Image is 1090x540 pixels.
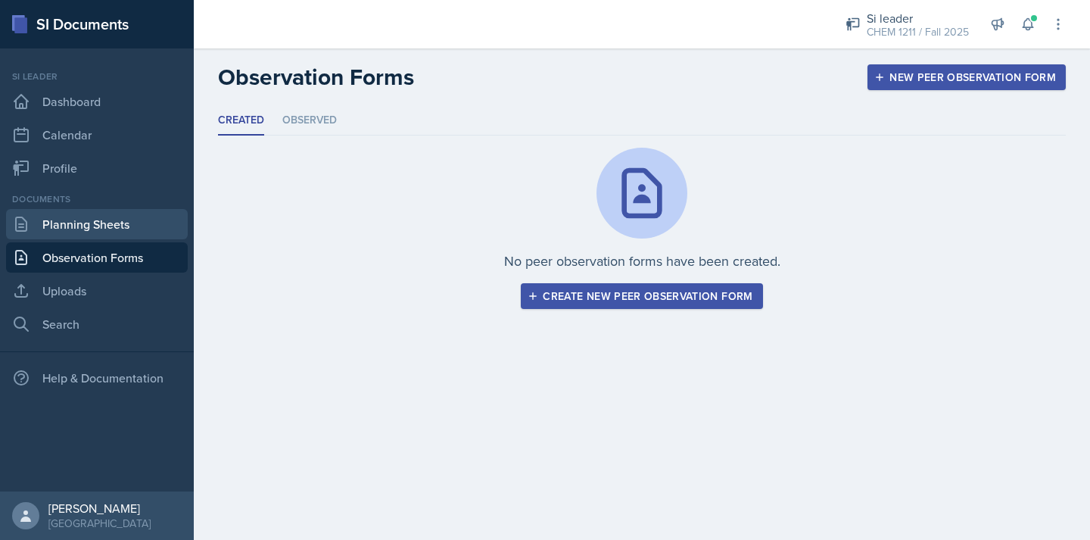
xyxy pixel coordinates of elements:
a: Planning Sheets [6,209,188,239]
a: Uploads [6,276,188,306]
a: Search [6,309,188,339]
div: Help & Documentation [6,363,188,393]
a: Dashboard [6,86,188,117]
h2: Observation Forms [218,64,414,91]
li: Created [218,106,264,136]
div: Si leader [867,9,969,27]
a: Calendar [6,120,188,150]
div: CHEM 1211 / Fall 2025 [867,24,969,40]
button: Create new peer observation form [521,283,762,309]
div: New Peer Observation Form [877,71,1056,83]
div: Documents [6,192,188,206]
div: Si leader [6,70,188,83]
li: Observed [282,106,337,136]
div: [GEOGRAPHIC_DATA] [48,516,151,531]
a: Profile [6,153,188,183]
div: Create new peer observation form [531,290,752,302]
div: [PERSON_NAME] [48,501,151,516]
button: New Peer Observation Form [867,64,1066,90]
a: Observation Forms [6,242,188,273]
p: No peer observation forms have been created. [504,251,780,271]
